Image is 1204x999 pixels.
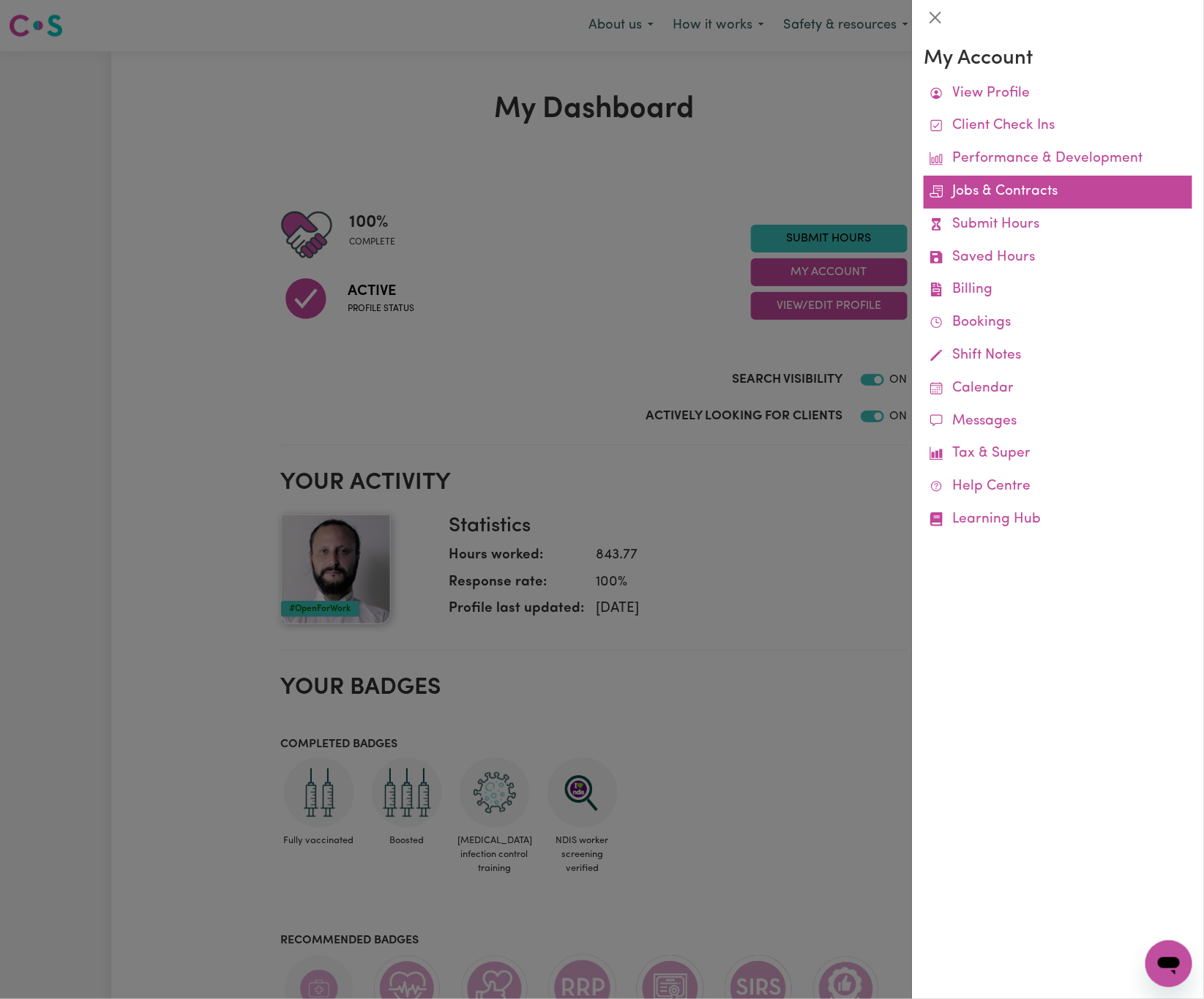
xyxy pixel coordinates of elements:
a: View Profile [924,78,1192,111]
a: Messages [924,405,1192,438]
a: Jobs & Contracts [924,176,1192,209]
a: Help Centre [924,471,1192,504]
a: Calendar [924,373,1192,405]
a: Shift Notes [924,340,1192,373]
a: Bookings [924,307,1192,340]
a: Performance & Development [924,143,1192,176]
a: Tax & Super [924,438,1192,471]
a: Client Check Ins [924,110,1192,143]
a: Learning Hub [924,504,1192,536]
a: Submit Hours [924,209,1192,242]
button: Close [924,6,947,29]
a: Saved Hours [924,242,1192,274]
h3: My Account [924,47,1192,72]
a: Billing [924,274,1192,307]
iframe: Button to launch messaging window [1145,940,1192,987]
